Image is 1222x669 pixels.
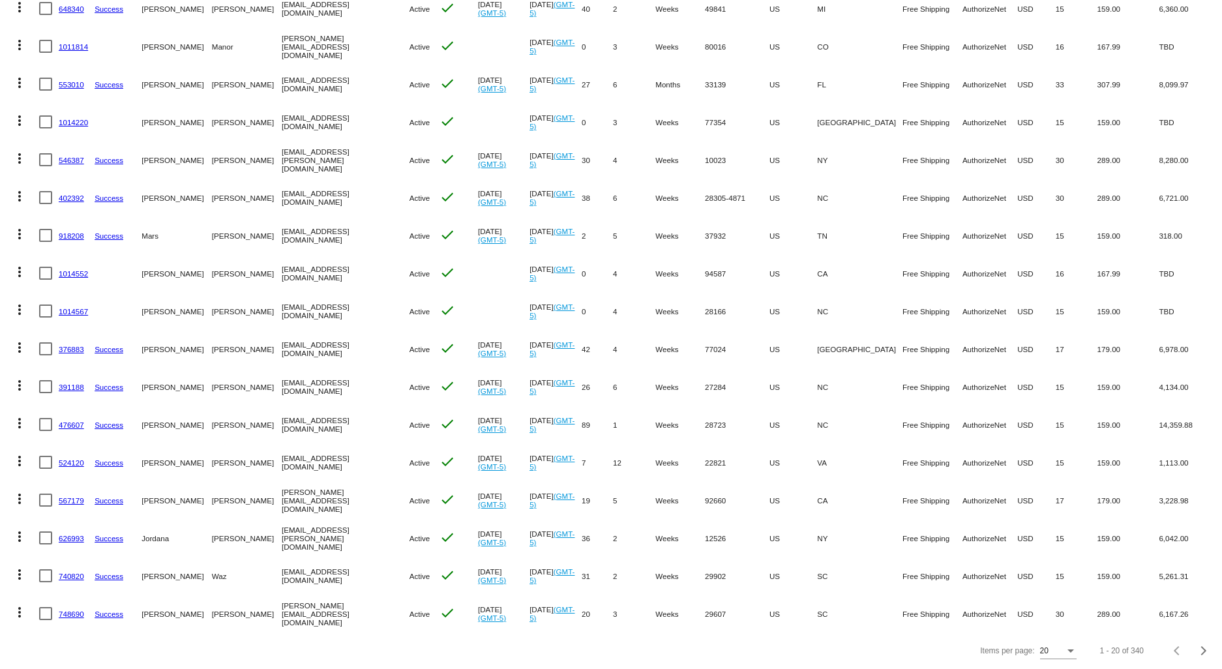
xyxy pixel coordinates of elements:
[478,406,529,443] mat-cell: [DATE]
[962,216,1017,254] mat-cell: AuthorizeNet
[705,368,769,406] mat-cell: 27284
[1017,27,1056,65] mat-cell: USD
[902,27,962,65] mat-cell: Free Shipping
[902,368,962,406] mat-cell: Free Shipping
[212,481,282,519] mat-cell: [PERSON_NAME]
[705,481,769,519] mat-cell: 92660
[1097,481,1159,519] mat-cell: 179.00
[902,254,962,292] mat-cell: Free Shipping
[655,330,705,368] mat-cell: Weeks
[962,179,1017,216] mat-cell: AuthorizeNet
[1097,65,1159,103] mat-cell: 307.99
[59,307,88,316] a: 1014567
[769,292,817,330] mat-cell: US
[529,378,574,395] a: (GMT-5)
[95,156,123,164] a: Success
[817,141,902,179] mat-cell: NY
[962,141,1017,179] mat-cell: AuthorizeNet
[59,42,88,51] a: 1011814
[529,113,574,130] a: (GMT-5)
[769,330,817,368] mat-cell: US
[529,519,582,557] mat-cell: [DATE]
[142,103,211,141] mat-cell: [PERSON_NAME]
[769,368,817,406] mat-cell: US
[1097,179,1159,216] mat-cell: 289.00
[613,103,655,141] mat-cell: 3
[769,216,817,254] mat-cell: US
[817,216,902,254] mat-cell: TN
[1159,65,1215,103] mat-cell: 8,099.97
[655,254,705,292] mat-cell: Weeks
[962,65,1017,103] mat-cell: AuthorizeNet
[817,368,902,406] mat-cell: NC
[613,330,655,368] mat-cell: 4
[1056,179,1097,216] mat-cell: 30
[212,27,282,65] mat-cell: Manor
[478,141,529,179] mat-cell: [DATE]
[962,292,1017,330] mat-cell: AuthorizeNet
[478,8,506,17] a: (GMT-5)
[142,406,211,443] mat-cell: [PERSON_NAME]
[212,292,282,330] mat-cell: [PERSON_NAME]
[95,496,123,505] a: Success
[478,160,506,168] a: (GMT-5)
[59,269,88,278] a: 1014552
[613,179,655,216] mat-cell: 6
[478,519,529,557] mat-cell: [DATE]
[529,27,582,65] mat-cell: [DATE]
[1017,179,1056,216] mat-cell: USD
[655,27,705,65] mat-cell: Weeks
[1017,330,1056,368] mat-cell: USD
[529,189,574,206] a: (GMT-5)
[282,368,410,406] mat-cell: [EMAIL_ADDRESS][DOMAIN_NAME]
[142,179,211,216] mat-cell: [PERSON_NAME]
[529,65,582,103] mat-cell: [DATE]
[529,141,582,179] mat-cell: [DATE]
[769,141,817,179] mat-cell: US
[902,141,962,179] mat-cell: Free Shipping
[582,292,613,330] mat-cell: 0
[769,406,817,443] mat-cell: US
[1017,254,1056,292] mat-cell: USD
[769,27,817,65] mat-cell: US
[582,65,613,103] mat-cell: 27
[1056,481,1097,519] mat-cell: 17
[529,454,574,471] a: (GMT-5)
[1159,443,1215,481] mat-cell: 1,113.00
[817,481,902,519] mat-cell: CA
[582,216,613,254] mat-cell: 2
[817,292,902,330] mat-cell: NC
[817,254,902,292] mat-cell: CA
[142,368,211,406] mat-cell: [PERSON_NAME]
[705,65,769,103] mat-cell: 33139
[1097,330,1159,368] mat-cell: 179.00
[478,349,506,357] a: (GMT-5)
[1097,103,1159,141] mat-cell: 159.00
[962,103,1017,141] mat-cell: AuthorizeNet
[582,254,613,292] mat-cell: 0
[282,519,410,557] mat-cell: [EMAIL_ADDRESS][PERSON_NAME][DOMAIN_NAME]
[902,443,962,481] mat-cell: Free Shipping
[212,216,282,254] mat-cell: [PERSON_NAME]
[1056,368,1097,406] mat-cell: 15
[282,65,410,103] mat-cell: [EMAIL_ADDRESS][DOMAIN_NAME]
[1097,27,1159,65] mat-cell: 167.99
[613,254,655,292] mat-cell: 4
[529,492,574,509] a: (GMT-5)
[902,406,962,443] mat-cell: Free Shipping
[12,415,27,431] mat-icon: more_vert
[1056,216,1097,254] mat-cell: 15
[817,330,902,368] mat-cell: [GEOGRAPHIC_DATA]
[95,383,123,391] a: Success
[1159,368,1215,406] mat-cell: 4,134.00
[529,179,582,216] mat-cell: [DATE]
[705,103,769,141] mat-cell: 77354
[1159,254,1215,292] mat-cell: TBD
[95,421,123,429] a: Success
[1159,216,1215,254] mat-cell: 318.00
[655,481,705,519] mat-cell: Weeks
[12,264,27,280] mat-icon: more_vert
[529,340,574,357] a: (GMT-5)
[1159,292,1215,330] mat-cell: TBD
[1056,103,1097,141] mat-cell: 15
